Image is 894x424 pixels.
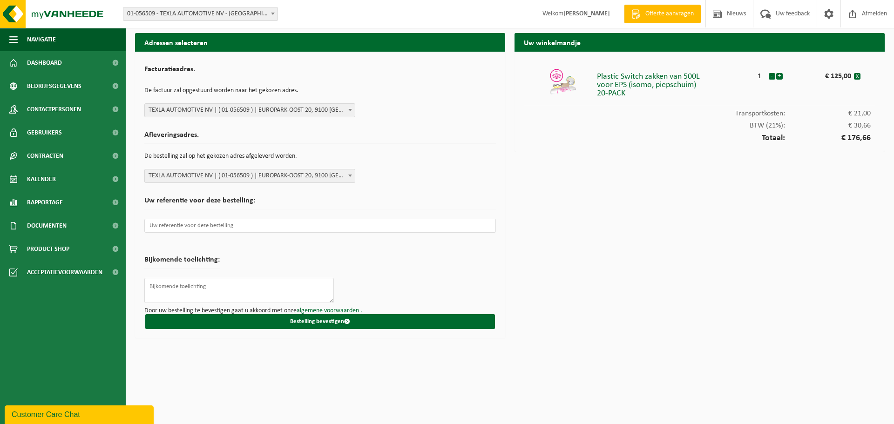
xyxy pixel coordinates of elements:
img: 01-999956 [549,68,577,96]
span: Bedrijfsgegevens [27,74,81,98]
span: 01-056509 - TEXLA AUTOMOTIVE NV - SINT-NIKLAAS [123,7,278,21]
div: Totaal: [524,129,875,142]
span: Rapportage [27,191,63,214]
p: De factuur zal opgestuurd worden naar het gekozen adres. [144,83,496,99]
span: TEXLA AUTOMOTIVE NV | ( 01-056509 ) | EUROPARK-OOST 20, 9100 SINT-NIKLAAS | 0430.194.208 [145,169,355,182]
span: 01-056509 - TEXLA AUTOMOTIVE NV - SINT-NIKLAAS [123,7,278,20]
button: + [776,73,783,80]
div: Plastic Switch zakken van 500L voor EPS (isomo, piepschuim) 20-PACK [597,68,751,98]
h2: Bijkomende toelichting: [144,256,220,269]
p: De bestelling zal op het gekozen adres afgeleverd worden. [144,148,496,164]
span: Contactpersonen [27,98,81,121]
h2: Uw referentie voor deze bestelling: [144,197,496,209]
a: Offerte aanvragen [624,5,701,23]
span: € 21,00 [785,110,871,117]
span: Gebruikers [27,121,62,144]
button: Bestelling bevestigen [145,314,495,329]
button: x [854,73,860,80]
div: BTW (21%): [524,117,875,129]
span: TEXLA AUTOMOTIVE NV | ( 01-056509 ) | EUROPARK-OOST 20, 9100 SINT-NIKLAAS | 0430.194.208 [144,169,355,183]
span: Dashboard [27,51,62,74]
span: Product Shop [27,237,69,261]
span: Kalender [27,168,56,191]
span: € 176,66 [785,134,871,142]
div: Transportkosten: [524,105,875,117]
iframe: chat widget [5,404,156,424]
div: € 125,00 [802,68,853,80]
span: Documenten [27,214,67,237]
span: Navigatie [27,28,56,51]
span: Contracten [27,144,63,168]
h2: Afleveringsadres. [144,131,496,144]
a: algemene voorwaarden . [297,307,362,314]
p: Door uw bestelling te bevestigen gaat u akkoord met onze [144,308,496,314]
span: TEXLA AUTOMOTIVE NV | ( 01-056509 ) | EUROPARK-OOST 20, 9100 SINT-NIKLAAS | 0430.194.208 [145,104,355,117]
h2: Facturatieadres. [144,66,496,78]
h2: Uw winkelmandje [515,33,885,51]
strong: [PERSON_NAME] [563,10,610,17]
button: - [769,73,775,80]
input: Uw referentie voor deze bestelling [144,219,496,233]
span: Offerte aanvragen [643,9,696,19]
h2: Adressen selecteren [135,33,505,51]
span: Acceptatievoorwaarden [27,261,102,284]
span: TEXLA AUTOMOTIVE NV | ( 01-056509 ) | EUROPARK-OOST 20, 9100 SINT-NIKLAAS | 0430.194.208 [144,103,355,117]
span: € 30,66 [785,122,871,129]
div: 1 [751,68,768,80]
